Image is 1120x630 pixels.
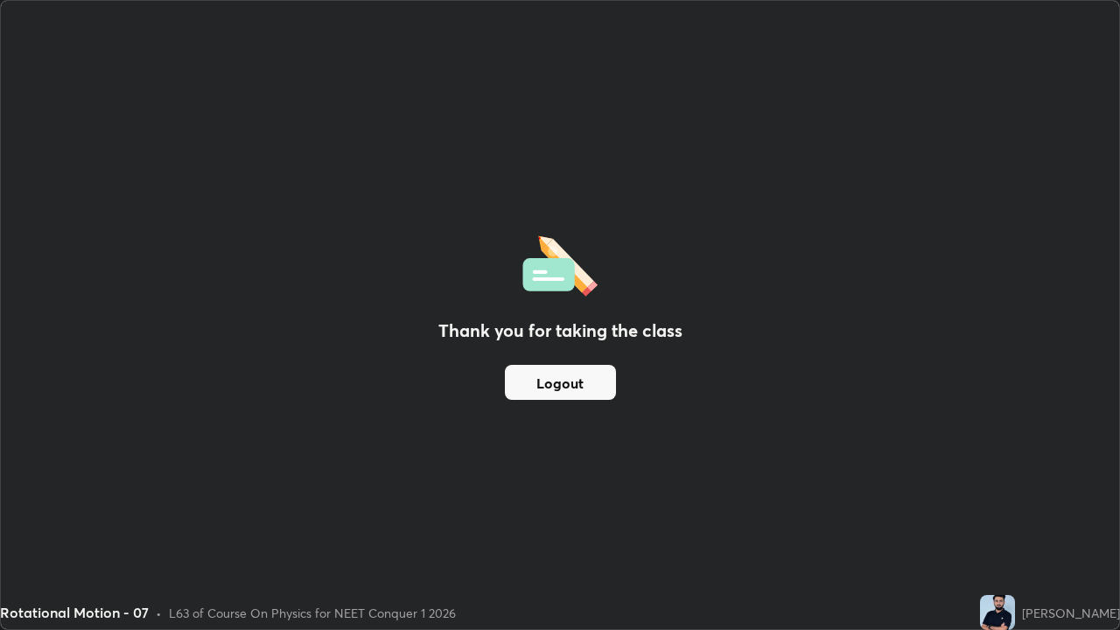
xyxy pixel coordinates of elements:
div: L63 of Course On Physics for NEET Conquer 1 2026 [169,604,456,622]
img: ef2b50091f9441e5b7725b7ba0742755.jpg [980,595,1015,630]
img: offlineFeedback.1438e8b3.svg [522,230,598,297]
div: • [156,604,162,622]
div: [PERSON_NAME] [1022,604,1120,622]
h2: Thank you for taking the class [438,318,682,344]
button: Logout [505,365,616,400]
